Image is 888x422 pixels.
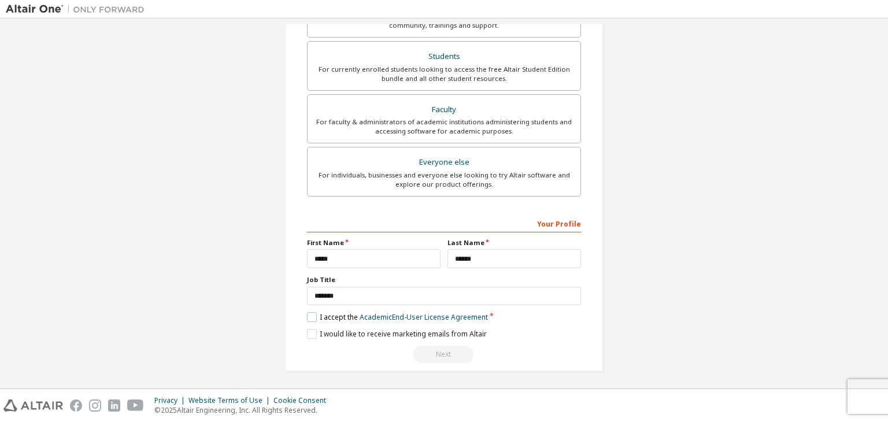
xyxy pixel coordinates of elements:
[307,214,581,232] div: Your Profile
[314,49,573,65] div: Students
[273,396,333,405] div: Cookie Consent
[70,399,82,412] img: facebook.svg
[89,399,101,412] img: instagram.svg
[307,312,488,322] label: I accept the
[307,329,487,339] label: I would like to receive marketing emails from Altair
[307,275,581,284] label: Job Title
[314,102,573,118] div: Faculty
[154,396,188,405] div: Privacy
[3,399,63,412] img: altair_logo.svg
[307,238,441,247] label: First Name
[447,238,581,247] label: Last Name
[314,117,573,136] div: For faculty & administrators of academic institutions administering students and accessing softwa...
[188,396,273,405] div: Website Terms of Use
[108,399,120,412] img: linkedin.svg
[360,312,488,322] a: Academic End-User License Agreement
[127,399,144,412] img: youtube.svg
[6,3,150,15] img: Altair One
[314,65,573,83] div: For currently enrolled students looking to access the free Altair Student Edition bundle and all ...
[314,171,573,189] div: For individuals, businesses and everyone else looking to try Altair software and explore our prod...
[307,346,581,363] div: Read and acccept EULA to continue
[154,405,333,415] p: © 2025 Altair Engineering, Inc. All Rights Reserved.
[314,154,573,171] div: Everyone else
